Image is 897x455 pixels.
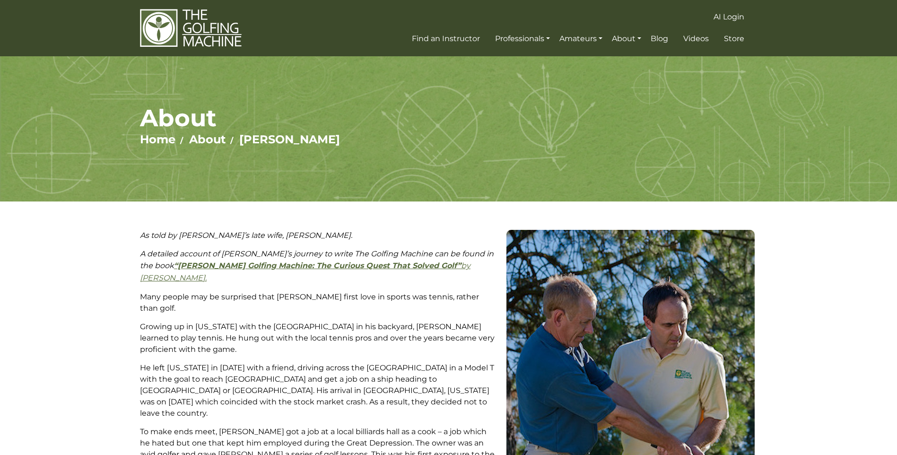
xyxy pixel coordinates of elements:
[140,362,497,419] p: He left [US_STATE] in [DATE] with a friend, driving across the [GEOGRAPHIC_DATA] in a Model T wit...
[683,34,709,43] span: Videos
[174,261,461,270] strong: “[PERSON_NAME] Golfing Machine: The Curious Quest That Solved Golf”
[239,132,340,146] a: [PERSON_NAME]
[409,30,482,47] a: Find an Instructor
[140,291,497,314] p: Many people may be surprised that [PERSON_NAME] first love in sports was tennis, rather than golf.
[140,104,757,132] h1: About
[711,9,747,26] a: AI Login
[557,30,605,47] a: Amateurs
[189,132,226,146] a: About
[140,321,497,355] p: Growing up in [US_STATE] with the [GEOGRAPHIC_DATA] in his backyard, [PERSON_NAME] learned to pla...
[140,9,242,48] img: The Golfing Machine
[714,12,744,21] span: AI Login
[140,261,470,282] a: “[PERSON_NAME] Golfing Machine: The Curious Quest That Solved Golf”by [PERSON_NAME].
[681,30,711,47] a: Videos
[651,34,668,43] span: Blog
[724,34,744,43] span: Store
[140,231,352,240] em: As told by [PERSON_NAME]’s late wife, [PERSON_NAME].
[412,34,480,43] span: Find an Instructor
[140,132,175,146] a: Home
[610,30,644,47] a: About
[140,249,494,282] em: A detailed account of [PERSON_NAME]’s journey to write The Golfing Machine can be found in the book
[648,30,671,47] a: Blog
[493,30,552,47] a: Professionals
[722,30,747,47] a: Store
